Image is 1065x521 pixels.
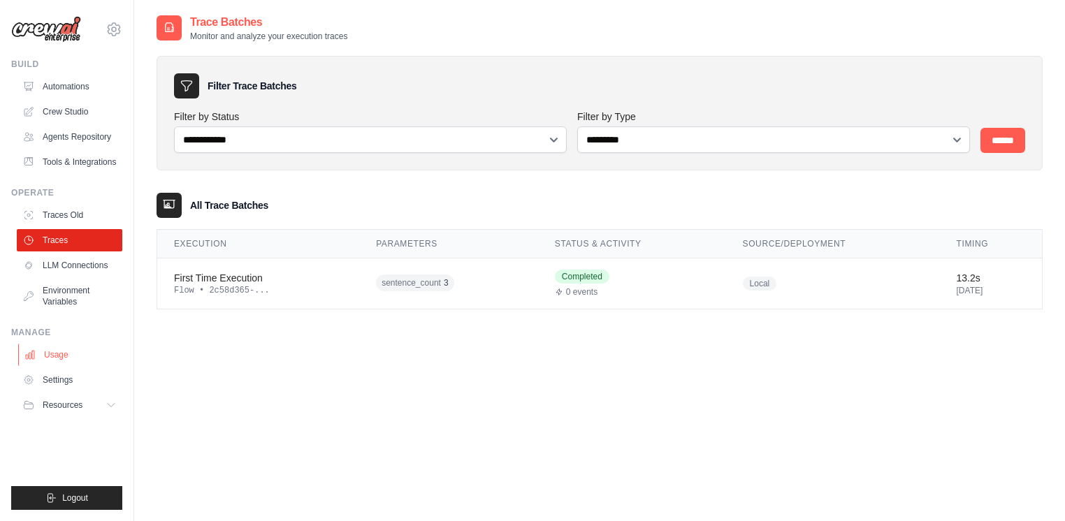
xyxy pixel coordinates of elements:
h2: Trace Batches [190,14,347,31]
img: Logo [11,16,81,43]
span: 3 [444,277,449,288]
a: Automations [17,75,122,98]
a: Agents Repository [17,126,122,148]
div: sentence_count: 3 [376,272,521,294]
div: [DATE] [957,285,1025,296]
span: sentence_count [382,277,441,288]
button: Logout [11,486,122,510]
div: Flow • 2c58d365-... [174,285,342,296]
a: Traces [17,229,122,251]
h3: Filter Trace Batches [208,79,296,93]
a: Crew Studio [17,101,122,123]
label: Filter by Status [174,110,566,124]
label: Filter by Type [577,110,969,124]
button: Resources [17,394,122,416]
a: Traces Old [17,204,122,226]
div: Operate [11,187,122,198]
div: 13.2s [957,271,1025,285]
a: Tools & Integrations [17,151,122,173]
span: Local [743,277,777,291]
th: Timing [940,230,1042,258]
div: First Time Execution [174,271,342,285]
div: Manage [11,327,122,338]
span: Resources [43,399,82,411]
span: 0 events [566,286,597,298]
a: Environment Variables [17,279,122,313]
a: Settings [17,369,122,391]
th: Status & Activity [538,230,726,258]
th: Parameters [359,230,538,258]
div: Build [11,59,122,70]
th: Source/Deployment [726,230,940,258]
span: Completed [555,270,609,284]
a: Usage [18,344,124,366]
a: LLM Connections [17,254,122,277]
h3: All Trace Batches [190,198,268,212]
tr: View details for First Time Execution execution [157,258,1042,309]
p: Monitor and analyze your execution traces [190,31,347,42]
th: Execution [157,230,359,258]
span: Logout [62,492,88,504]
